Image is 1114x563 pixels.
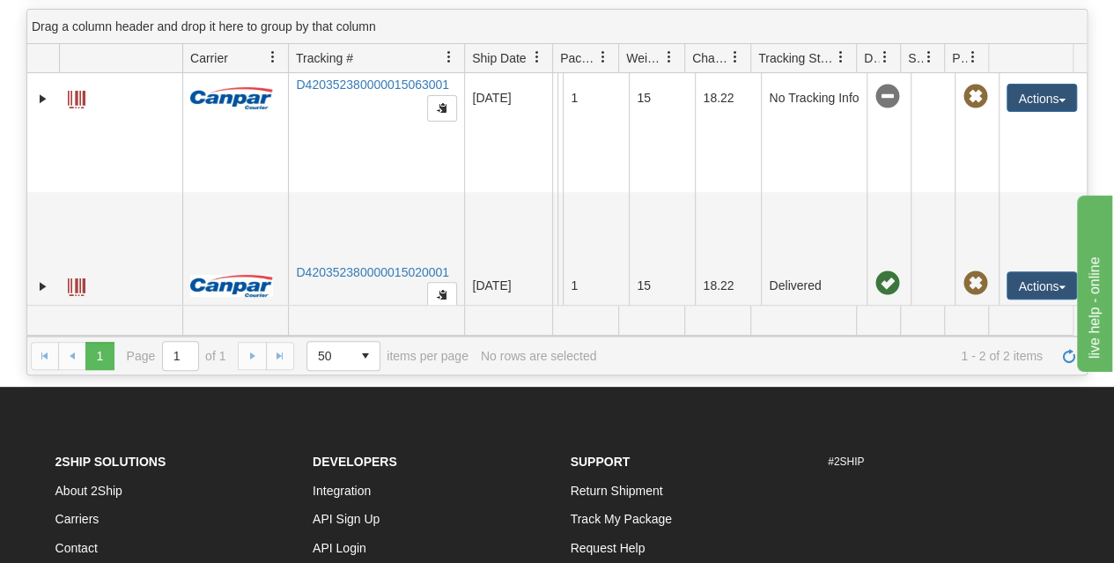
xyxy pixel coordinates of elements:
td: [DATE] [464,192,552,380]
a: Ship Date filter column settings [522,42,552,72]
a: Weight filter column settings [654,42,684,72]
a: Packages filter column settings [588,42,618,72]
span: Shipment Issues [908,49,923,67]
a: Contact [55,541,98,555]
a: Return Shipment [571,484,663,498]
a: Tracking # filter column settings [434,42,464,72]
a: Expand [34,90,52,107]
span: Carrier [190,49,228,67]
span: Pickup Not Assigned [963,271,987,296]
a: Expand [34,278,52,295]
img: 14 - Canpar [190,87,273,109]
a: API Sign Up [313,512,380,526]
a: Charge filter column settings [720,42,750,72]
span: Pickup Not Assigned [963,85,987,109]
strong: 2Ship Solutions [55,455,166,469]
span: select [351,342,380,370]
a: About 2Ship [55,484,122,498]
div: live help - online [13,11,163,32]
a: Track My Package [571,512,672,526]
button: Actions [1007,84,1077,112]
a: Delivery Status filter column settings [870,42,900,72]
span: No Tracking Info [874,85,899,109]
a: D420352380000015063001 [296,78,449,92]
iframe: chat widget [1073,191,1112,371]
span: Ship Date [472,49,526,67]
button: Copy to clipboard [427,95,457,122]
span: Tracking # [296,49,353,67]
div: grid grouping header [27,10,1087,44]
a: Tracking Status filter column settings [826,42,856,72]
td: No Tracking Info [761,4,867,192]
td: 1 [563,192,629,380]
span: Page of 1 [127,341,226,371]
td: [PERSON_NAME] [PERSON_NAME] CA ON MISSISSAUGA L5E 2A8 [557,192,563,380]
a: Pickup Status filter column settings [958,42,988,72]
span: items per page [306,341,468,371]
span: Page 1 [85,342,114,370]
strong: Developers [313,455,397,469]
a: Request Help [571,541,646,555]
a: Carrier filter column settings [258,42,288,72]
span: 1 - 2 of 2 items [609,349,1043,363]
td: 15 [629,4,695,192]
a: Integration [313,484,371,498]
span: Page sizes drop down [306,341,380,371]
td: 15 [629,192,695,380]
a: API Login [313,541,366,555]
td: [PERSON_NAME] [PERSON_NAME] CA ON MISSISSAUGA L5E 2A8 [552,4,557,192]
button: Copy to clipboard [427,282,457,308]
a: Label [68,83,85,111]
span: Delivery Status [864,49,879,67]
a: Carriers [55,512,100,526]
a: Shipment Issues filter column settings [914,42,944,72]
td: [DATE] [464,4,552,192]
span: Charge [692,49,729,67]
div: No rows are selected [481,349,597,363]
button: Actions [1007,271,1077,300]
td: Sleep Country [GEOGRAPHIC_DATA] Shipping department [GEOGRAPHIC_DATA] [GEOGRAPHIC_DATA] Brampton ... [557,4,563,192]
span: On time [874,271,899,296]
td: Delivered [761,192,867,380]
a: Label [68,270,85,299]
td: 1 [563,4,629,192]
span: Weight [626,49,663,67]
img: 14 - Canpar [190,275,273,297]
input: Page 1 [163,342,198,370]
span: 50 [318,347,341,365]
span: Tracking Status [758,49,835,67]
a: Refresh [1055,342,1083,370]
td: Sleep Country [GEOGRAPHIC_DATA] Shipping department [GEOGRAPHIC_DATA] [GEOGRAPHIC_DATA] Brampton ... [552,192,557,380]
strong: Support [571,455,631,469]
a: D420352380000015020001 [296,265,449,279]
span: Pickup Status [952,49,967,67]
td: 18.22 [695,192,761,380]
span: Packages [560,49,597,67]
td: 18.22 [695,4,761,192]
h6: #2SHIP [828,456,1059,468]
